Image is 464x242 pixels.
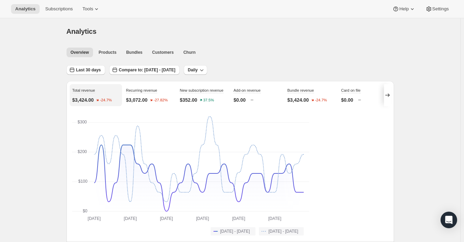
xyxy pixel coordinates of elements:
p: $3,424.00 [288,97,309,103]
button: Settings [421,4,453,14]
span: Churn [183,50,195,55]
span: Analytics [67,28,97,35]
text: [DATE] [160,216,173,221]
button: Last 30 days [67,65,105,75]
span: Compare to: [DATE] - [DATE] [119,67,175,73]
span: Add-on revenue [234,88,261,92]
span: Bundles [126,50,142,55]
button: Analytics [11,4,40,14]
p: $0.00 [341,97,353,103]
span: Analytics [15,6,36,12]
button: Compare to: [DATE] - [DATE] [109,65,180,75]
span: Bundle revenue [288,88,314,92]
span: Card on file [341,88,361,92]
text: $0 [83,209,88,213]
text: -27.82% [153,98,168,102]
text: -24.7% [315,98,327,102]
span: Products [99,50,117,55]
div: Open Intercom Messenger [441,212,457,228]
button: Subscriptions [41,4,77,14]
span: Daily [188,67,198,73]
button: Help [388,4,420,14]
span: Tools [82,6,93,12]
text: 37.5% [203,98,214,102]
span: Total revenue [72,88,95,92]
p: $0.00 [234,97,246,103]
button: [DATE] - [DATE] [211,227,255,235]
span: Subscriptions [45,6,73,12]
p: $3,424.00 [72,97,94,103]
span: Last 30 days [76,67,101,73]
text: $100 [78,179,88,184]
p: $3,072.00 [126,97,148,103]
text: [DATE] [124,216,137,221]
text: $200 [78,149,87,154]
span: Help [399,6,408,12]
span: [DATE] - [DATE] [220,229,250,234]
span: [DATE] - [DATE] [269,229,298,234]
span: New subscription revenue [180,88,224,92]
span: Overview [71,50,89,55]
button: Tools [78,4,104,14]
p: $352.00 [180,97,198,103]
text: [DATE] [268,216,281,221]
text: [DATE] [88,216,101,221]
button: Daily [184,65,208,75]
text: -24.7% [100,98,112,102]
text: $300 [78,120,87,124]
button: [DATE] - [DATE] [259,227,304,235]
span: Customers [152,50,174,55]
text: [DATE] [232,216,245,221]
span: Recurring revenue [126,88,158,92]
text: [DATE] [196,216,209,221]
span: Settings [432,6,449,12]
